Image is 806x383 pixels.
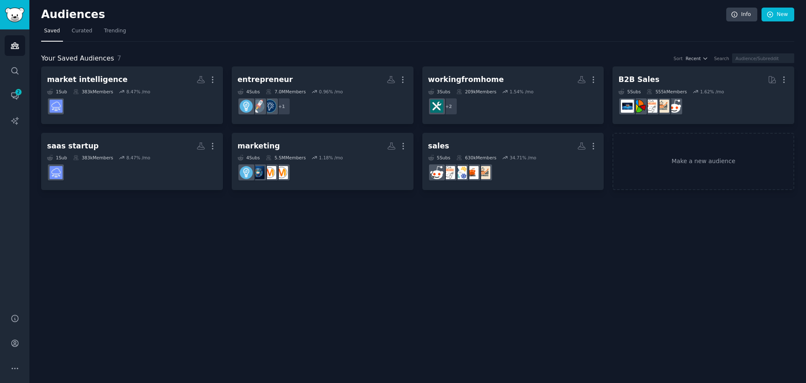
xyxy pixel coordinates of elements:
span: Recent [686,55,701,61]
div: 3 Sub s [428,89,450,95]
div: Search [714,55,729,61]
div: 5 Sub s [618,89,641,95]
div: 555k Members [646,89,687,95]
a: market intelligence1Sub383kMembers8.47% /moSaaS [41,66,223,124]
div: 7.0M Members [266,89,306,95]
img: SaaS [50,100,63,113]
span: 2 [15,89,22,95]
div: 4 Sub s [238,155,260,161]
span: Your Saved Audiences [41,53,114,64]
div: market intelligence [47,74,128,85]
div: Sort [674,55,683,61]
img: B2BSales [633,100,646,113]
div: 383k Members [73,155,113,161]
img: SalesOperations [454,166,467,179]
div: 5 Sub s [428,155,450,161]
a: sales5Subs630kMembers34.71% /mosalestechniquesSales_ProfessionalsSalesOperationsb2b_salessales [422,133,604,190]
img: digital_marketing [251,166,264,179]
img: Entrepreneur [240,166,253,179]
input: Audience/Subreddit [732,53,794,63]
span: Trending [104,27,126,35]
a: Make a new audience [612,133,794,190]
div: 383k Members [73,89,113,95]
div: 1.62 % /mo [700,89,724,95]
a: Info [726,8,757,22]
div: 1.54 % /mo [510,89,534,95]
div: 4 Sub s [238,89,260,95]
img: AskMarketing [263,166,276,179]
img: salestechniques [656,100,669,113]
a: Saved [41,24,63,42]
div: 5.5M Members [266,155,306,161]
img: Sales_Professionals [466,166,479,179]
img: Entrepreneurship [263,100,276,113]
img: b2b_sales [442,166,455,179]
div: 34.71 % /mo [510,155,536,161]
div: B2B Sales [618,74,659,85]
img: B_2_B_Selling_Tips [621,100,634,113]
div: sales [428,141,450,151]
img: sales [430,166,443,179]
a: 2 [5,85,25,106]
h2: Audiences [41,8,726,21]
a: entrepreneur4Subs7.0MMembers0.96% /mo+1EntrepreneurshipstartupsEntrepreneur [232,66,413,124]
span: 7 [117,54,121,62]
img: GummySearch logo [5,8,24,22]
span: Saved [44,27,60,35]
div: 1 Sub [47,89,67,95]
div: 8.47 % /mo [126,89,150,95]
img: arbeitsleben [430,100,443,113]
a: saas startup1Sub383kMembers8.47% /moSaaS [41,133,223,190]
a: Curated [69,24,95,42]
img: b2b_sales [644,100,657,113]
a: B2B Sales5Subs555kMembers1.62% /mosalessalestechniquesb2b_salesB2BSalesB_2_B_Selling_Tips [612,66,794,124]
div: 209k Members [456,89,497,95]
img: DigitalMarketing [275,166,288,179]
a: workingfromhome3Subs209kMembers1.54% /mo+2arbeitsleben [422,66,604,124]
div: entrepreneur [238,74,293,85]
div: 8.47 % /mo [126,155,150,161]
a: marketing4Subs5.5MMembers1.18% /moDigitalMarketingAskMarketingdigital_marketingEntrepreneur [232,133,413,190]
div: + 1 [273,98,290,115]
img: SaaS [50,166,63,179]
div: 1.18 % /mo [319,155,343,161]
div: 1 Sub [47,155,67,161]
img: Entrepreneur [240,100,253,113]
div: + 2 [440,98,458,115]
a: New [762,8,794,22]
div: 630k Members [456,155,497,161]
div: 0.96 % /mo [319,89,343,95]
img: startups [251,100,264,113]
button: Recent [686,55,708,61]
div: workingfromhome [428,74,504,85]
span: Curated [72,27,92,35]
a: Trending [101,24,129,42]
div: marketing [238,141,280,151]
img: sales [668,100,681,113]
img: salestechniques [477,166,490,179]
div: saas startup [47,141,99,151]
